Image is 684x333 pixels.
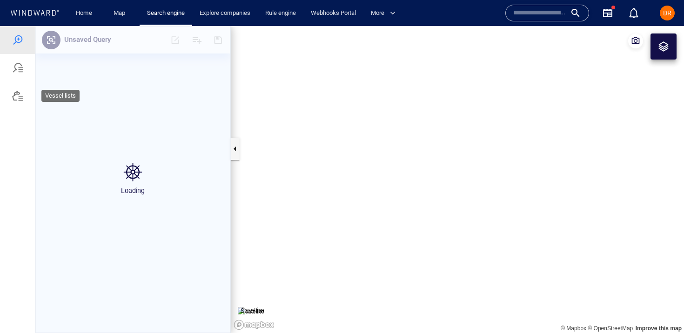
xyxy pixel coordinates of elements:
[72,5,96,21] a: Home
[658,4,677,22] button: DR
[106,5,136,21] button: Map
[234,293,275,304] a: Mapbox logo
[69,5,99,21] button: Home
[636,299,682,306] a: Map feedback
[371,8,396,19] span: More
[121,159,145,170] p: Loading
[241,279,264,290] p: Satellite
[367,5,403,21] button: More
[262,5,300,21] a: Rule engine
[644,291,677,326] iframe: Chat
[307,5,360,21] a: Webhooks Portal
[110,5,132,21] a: Map
[561,299,586,306] a: Mapbox
[238,281,264,290] img: satellite
[143,5,188,21] a: Search engine
[628,7,639,19] div: Notification center
[196,5,254,21] a: Explore companies
[663,9,671,17] span: DR
[588,299,633,306] a: OpenStreetMap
